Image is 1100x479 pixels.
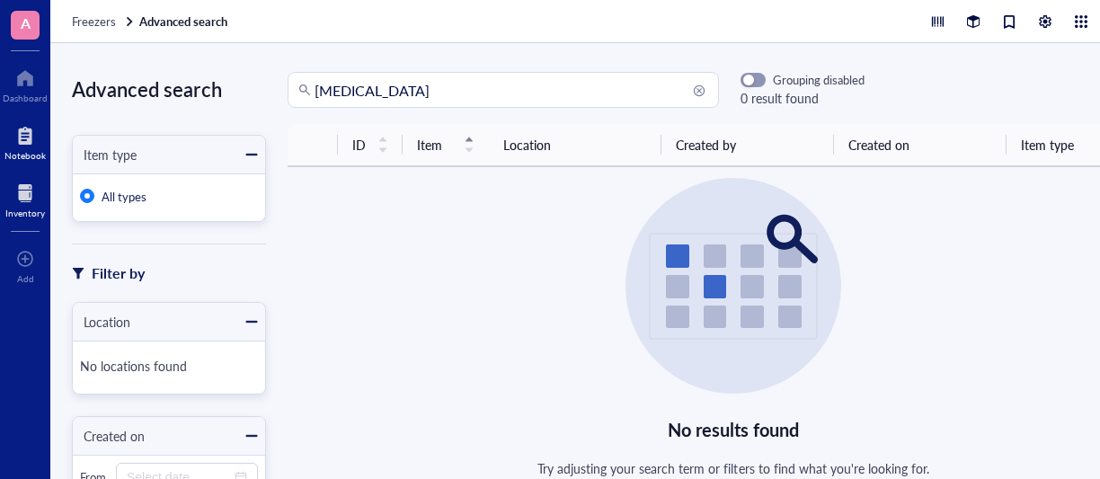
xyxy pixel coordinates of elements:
[417,135,453,155] span: Item
[72,72,266,106] div: Advanced search
[73,312,130,332] div: Location
[102,188,146,205] span: All types
[5,179,45,218] a: Inventory
[17,273,34,284] div: Add
[92,262,145,285] div: Filter by
[3,93,48,103] div: Dashboard
[73,426,145,446] div: Created on
[773,72,865,88] div: Grouping disabled
[139,13,231,30] a: Advanced search
[4,150,46,161] div: Notebook
[668,415,800,444] div: No results found
[661,124,834,166] th: Created by
[80,349,258,386] div: No locations found
[5,208,45,218] div: Inventory
[72,13,136,30] a: Freezers
[741,88,865,108] div: 0 result found
[352,135,367,155] span: ID
[4,121,46,161] a: Notebook
[21,12,31,34] span: A
[338,124,403,166] th: ID
[3,64,48,103] a: Dashboard
[72,13,116,30] span: Freezers
[625,178,841,394] img: Empty state
[537,458,929,478] div: Try adjusting your search term or filters to find what you're looking for.
[73,145,137,164] div: Item type
[403,124,489,166] th: Item
[834,124,1007,166] th: Created on
[489,124,661,166] th: Location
